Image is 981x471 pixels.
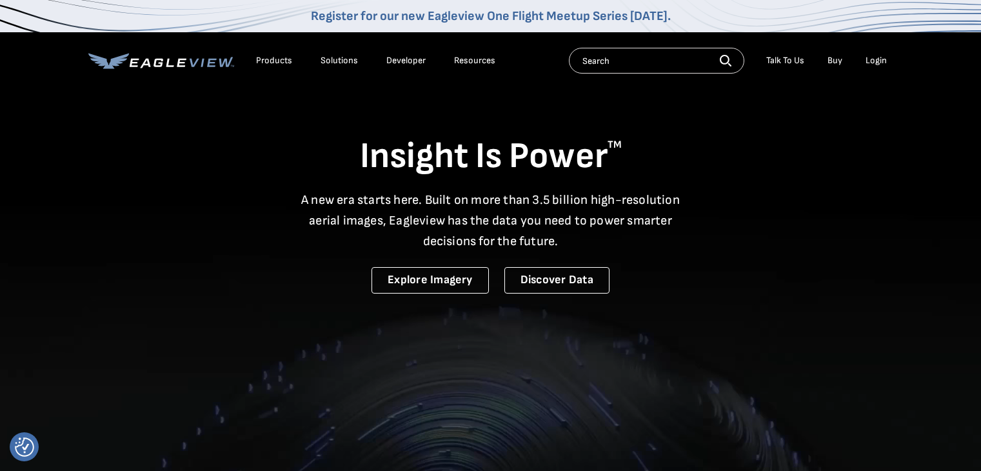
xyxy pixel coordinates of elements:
[311,8,671,24] a: Register for our new Eagleview One Flight Meetup Series [DATE].
[454,55,495,66] div: Resources
[569,48,744,74] input: Search
[15,437,34,457] img: Revisit consent button
[766,55,804,66] div: Talk To Us
[827,55,842,66] a: Buy
[372,267,489,294] a: Explore Imagery
[504,267,609,294] a: Discover Data
[866,55,887,66] div: Login
[386,55,426,66] a: Developer
[293,190,688,252] p: A new era starts here. Built on more than 3.5 billion high-resolution aerial images, Eagleview ha...
[321,55,358,66] div: Solutions
[88,134,893,179] h1: Insight Is Power
[608,139,622,151] sup: TM
[15,437,34,457] button: Consent Preferences
[256,55,292,66] div: Products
